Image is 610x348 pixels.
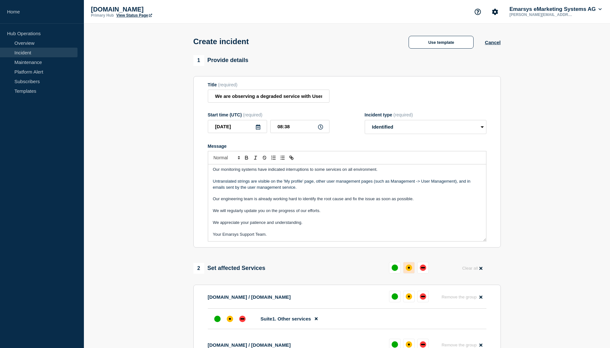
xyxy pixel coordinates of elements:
span: (required) [243,112,263,117]
input: YYYY-MM-DD [208,120,267,133]
button: up [389,291,401,302]
button: down [417,291,429,302]
button: affected [403,291,415,302]
button: up [389,262,401,273]
div: up [392,341,398,348]
button: Toggle bold text [242,154,251,162]
div: up [214,316,221,322]
p: [DOMAIN_NAME] / [DOMAIN_NAME] [208,294,291,300]
p: Untranslated strings are visible on the 'My profile' page, other user management pages (such as M... [213,178,481,190]
button: Toggle link [287,154,296,162]
div: down [420,265,426,271]
span: Our monitoring systems have indicated interruptions to some services on all environment. [213,167,378,172]
span: 1 [193,55,204,66]
span: Our engineering team is already working hard to identify the root cause and fix the issue as soon... [213,196,414,201]
select: Incident type [365,120,486,134]
span: Font size [211,154,242,162]
button: Toggle ordered list [269,154,278,162]
button: Emarsys eMarketing Systems AG [508,6,603,12]
div: Message [208,144,486,149]
button: down [417,262,429,273]
span: (required) [394,112,413,117]
span: We will regularly update you on the progress of our efforts. [213,208,321,213]
div: affected [406,293,412,300]
p: [DOMAIN_NAME] / [DOMAIN_NAME] [208,342,291,348]
p: [PERSON_NAME][EMAIL_ADDRESS][PERSON_NAME][DOMAIN_NAME] [508,12,575,17]
input: Title [208,90,329,103]
span: Suite1. Other services [261,316,311,321]
input: HH:MM [270,120,329,133]
button: affected [403,262,415,273]
div: Incident type [365,112,486,117]
button: Toggle italic text [251,154,260,162]
button: Remove the group [438,291,486,303]
button: Clear all [458,262,486,274]
div: down [420,293,426,300]
span: We appreciate your patience and understanding. [213,220,303,225]
span: Remove the group [442,343,477,347]
button: Toggle strikethrough text [260,154,269,162]
div: affected [406,341,412,348]
span: Your Emarsys Support Team. [213,232,267,237]
div: Title [208,82,329,87]
h1: Create incident [193,37,249,46]
div: down [239,316,246,322]
div: affected [227,316,233,322]
button: Account settings [488,5,502,19]
div: Set affected Services [193,263,265,274]
button: Toggle bulleted list [278,154,287,162]
button: Cancel [485,40,500,45]
div: Start time (UTC) [208,112,329,117]
button: Use template [409,36,474,49]
div: down [420,341,426,348]
div: up [392,265,398,271]
div: affected [406,265,412,271]
p: [DOMAIN_NAME] [91,6,219,13]
span: 2 [193,263,204,274]
button: Support [471,5,484,19]
p: Primary Hub [91,13,114,18]
a: View Status Page [116,13,152,18]
span: Remove the group [442,295,477,299]
span: (required) [218,82,238,87]
div: Message [208,164,486,241]
div: Provide details [193,55,248,66]
div: up [392,293,398,300]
